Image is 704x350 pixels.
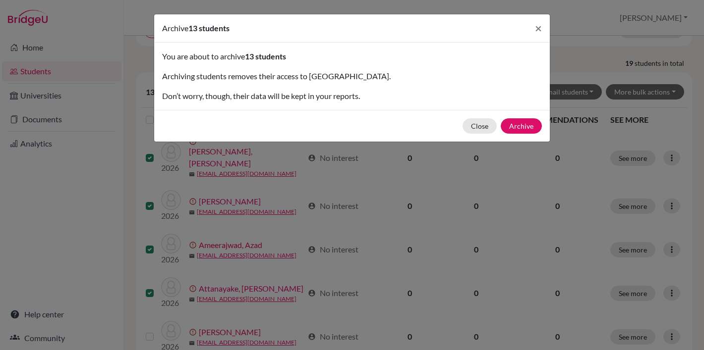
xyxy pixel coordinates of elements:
button: Archive [501,118,542,134]
p: You are about to archive [162,50,542,62]
button: Close [463,118,497,134]
span: Archive [162,23,188,33]
span: × [535,21,542,35]
button: Close [527,14,550,42]
p: Archiving students removes their access to [GEOGRAPHIC_DATA]. [162,70,542,82]
span: 13 students [245,51,286,61]
p: Don’t worry, though, their data will be kept in your reports. [162,90,542,102]
span: 13 students [188,23,230,33]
